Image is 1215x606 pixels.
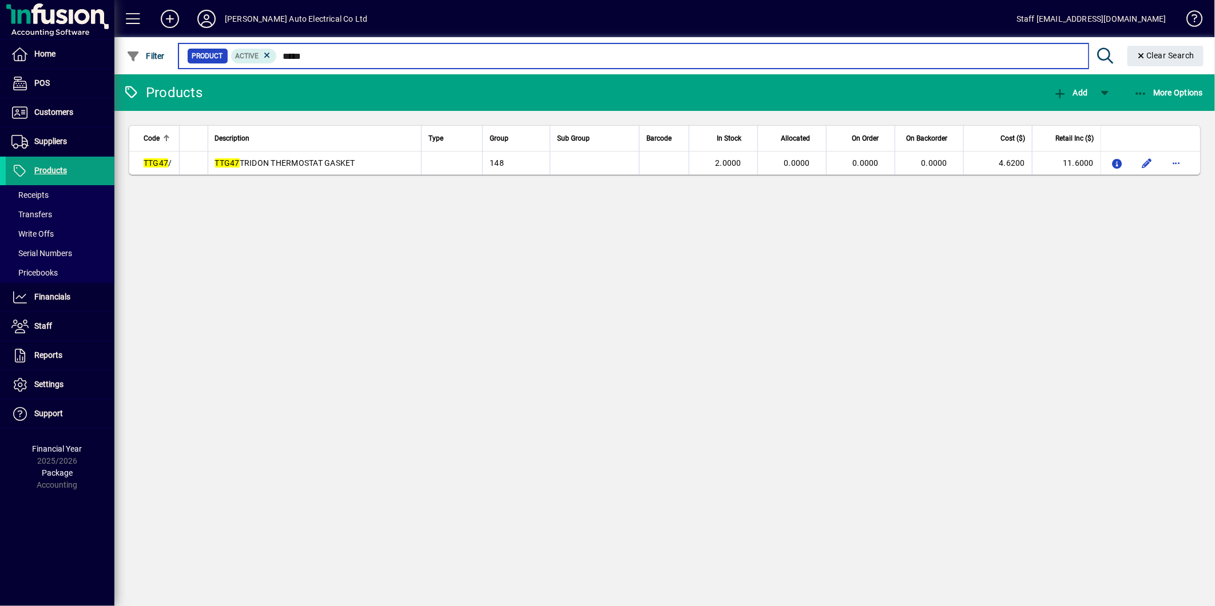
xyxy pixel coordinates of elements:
span: Receipts [11,190,49,200]
a: Financials [6,283,114,312]
a: Serial Numbers [6,244,114,263]
span: Cost ($) [1000,132,1025,145]
div: Barcode [646,132,682,145]
span: 0.0000 [853,158,879,168]
div: [PERSON_NAME] Auto Electrical Co Ltd [225,10,367,28]
a: Knowledge Base [1178,2,1201,39]
span: Settings [34,380,63,389]
span: Home [34,49,55,58]
div: Allocated [765,132,820,145]
span: Type [428,132,443,145]
span: Allocated [781,132,810,145]
span: Filter [126,51,165,61]
button: Filter [124,46,168,66]
span: 0.0000 [784,158,811,168]
div: Description [215,132,414,145]
a: Pricebooks [6,263,114,282]
a: Receipts [6,185,114,205]
div: Staff [EMAIL_ADDRESS][DOMAIN_NAME] [1017,10,1166,28]
button: Add [152,9,188,29]
button: Edit [1138,154,1156,172]
a: Suppliers [6,127,114,156]
div: Products [123,83,202,102]
span: In Stock [717,132,741,145]
a: Transfers [6,205,114,224]
a: Home [6,40,114,69]
span: Package [42,468,73,477]
span: Barcode [646,132,672,145]
span: Code [144,132,160,145]
div: Code [144,132,172,145]
td: 4.6200 [963,151,1032,174]
span: POS [34,78,50,87]
span: Financial Year [33,444,82,453]
button: Add [1050,82,1090,103]
button: Clear [1127,46,1204,66]
span: / [144,158,172,168]
span: Staff [34,321,52,330]
a: Staff [6,312,114,341]
span: On Order [852,132,879,145]
span: On Backorder [906,132,947,145]
em: TTG47 [144,158,168,168]
div: Type [428,132,475,145]
button: Profile [188,9,225,29]
a: Reports [6,341,114,370]
span: Sub Group [557,132,590,145]
a: POS [6,69,114,98]
span: 2.0000 [716,158,742,168]
span: Products [34,166,67,175]
span: Active [236,52,259,60]
span: Product [192,50,223,62]
button: More options [1168,154,1186,172]
span: Financials [34,292,70,301]
div: On Backorder [902,132,958,145]
button: More Options [1131,82,1206,103]
span: Suppliers [34,137,67,146]
span: Retail Inc ($) [1055,132,1094,145]
span: TRIDON THERMOSTAT GASKET [215,158,355,168]
span: 0.0000 [922,158,948,168]
a: Customers [6,98,114,127]
span: Support [34,409,63,418]
div: On Order [833,132,889,145]
a: Support [6,400,114,428]
div: In Stock [696,132,752,145]
span: Customers [34,107,73,117]
span: Reports [34,350,62,360]
span: Group [490,132,509,145]
span: Description [215,132,250,145]
span: Clear Search [1137,51,1195,60]
em: TTG47 [215,158,240,168]
span: Serial Numbers [11,249,72,258]
span: Pricebooks [11,268,58,277]
span: More Options [1134,88,1204,97]
mat-chip: Activation Status: Active [231,49,277,63]
a: Settings [6,370,114,399]
div: Group [490,132,543,145]
span: Transfers [11,210,52,219]
div: Sub Group [557,132,632,145]
td: 11.6000 [1032,151,1101,174]
span: Add [1053,88,1087,97]
a: Write Offs [6,224,114,244]
span: 148 [490,158,504,168]
span: Write Offs [11,229,54,238]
